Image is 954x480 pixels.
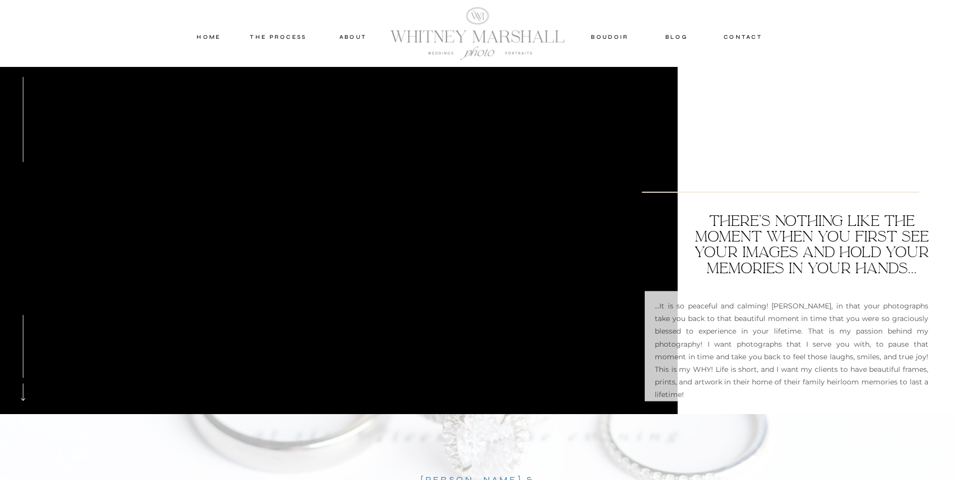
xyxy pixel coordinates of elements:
[720,32,767,41] a: contact
[590,32,631,41] a: boudoir
[248,32,309,41] a: THE PROCESS
[188,32,231,41] a: home
[655,32,699,41] a: blog
[328,32,378,41] a: about
[655,300,928,392] p: ...It is so peaceful and calming! [PERSON_NAME], in that your photographs take you back to that b...
[689,213,934,277] h3: there's nothing like the moment when you first see your images and hold your memories in your han...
